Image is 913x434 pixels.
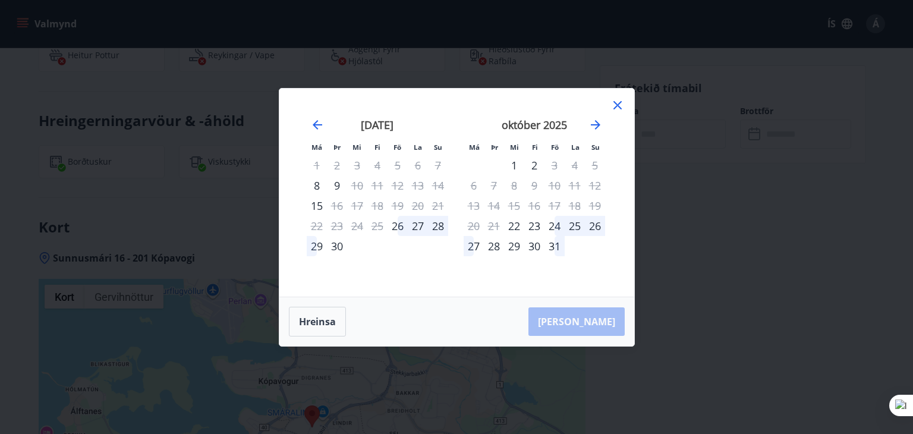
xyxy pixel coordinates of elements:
div: Aðeins útritun í boði [327,196,347,216]
td: Choose mánudagur, 29. september 2025 as your check-in date. It’s available. [307,236,327,256]
td: Not available. þriðjudagur, 16. september 2025 [327,196,347,216]
td: Choose laugardagur, 25. október 2025 as your check-in date. It’s available. [565,216,585,236]
div: 23 [524,216,544,236]
td: Choose mánudagur, 27. október 2025 as your check-in date. It’s available. [464,236,484,256]
div: 26 [585,216,605,236]
td: Not available. föstudagur, 17. október 2025 [544,196,565,216]
td: Choose mánudagur, 15. september 2025 as your check-in date. It’s available. [307,196,327,216]
td: Not available. þriðjudagur, 7. október 2025 [484,175,504,196]
td: Not available. sunnudagur, 21. september 2025 [428,196,448,216]
td: Choose miðvikudagur, 22. október 2025 as your check-in date. It’s available. [504,216,524,236]
td: Not available. þriðjudagur, 21. október 2025 [484,216,504,236]
div: Aðeins útritun í boði [347,175,367,196]
td: Choose þriðjudagur, 9. september 2025 as your check-in date. It’s available. [327,175,347,196]
td: Choose föstudagur, 24. október 2025 as your check-in date. It’s available. [544,216,565,236]
td: Not available. föstudagur, 10. október 2025 [544,175,565,196]
div: Aðeins innritun í boði [307,175,327,196]
td: Choose sunnudagur, 28. september 2025 as your check-in date. It’s available. [428,216,448,236]
td: Not available. mánudagur, 20. október 2025 [464,216,484,236]
td: Choose föstudagur, 26. september 2025 as your check-in date. It’s available. [388,216,408,236]
div: Calendar [294,103,620,282]
div: 25 [565,216,585,236]
div: 30 [524,236,544,256]
td: Not available. fimmtudagur, 9. október 2025 [524,175,544,196]
div: Aðeins útritun í boði [544,155,565,175]
td: Not available. miðvikudagur, 24. september 2025 [347,216,367,236]
small: Má [469,143,480,152]
div: 30 [327,236,347,256]
td: Not available. þriðjudagur, 23. september 2025 [327,216,347,236]
td: Choose mánudagur, 8. september 2025 as your check-in date. It’s available. [307,175,327,196]
strong: [DATE] [361,118,393,132]
td: Not available. miðvikudagur, 3. september 2025 [347,155,367,175]
small: Su [591,143,600,152]
td: Not available. sunnudagur, 7. september 2025 [428,155,448,175]
td: Not available. mánudagur, 6. október 2025 [464,175,484,196]
small: Þr [491,143,498,152]
small: Má [311,143,322,152]
div: 28 [428,216,448,236]
div: Aðeins innritun í boði [388,216,408,236]
td: Not available. laugardagur, 4. október 2025 [565,155,585,175]
td: Not available. sunnudagur, 12. október 2025 [585,175,605,196]
td: Not available. þriðjudagur, 14. október 2025 [484,196,504,216]
div: 1 [504,155,524,175]
div: 24 [544,216,565,236]
div: 29 [307,236,327,256]
td: Choose fimmtudagur, 23. október 2025 as your check-in date. It’s available. [524,216,544,236]
td: Not available. sunnudagur, 14. september 2025 [428,175,448,196]
td: Choose þriðjudagur, 28. október 2025 as your check-in date. It’s available. [484,236,504,256]
div: 31 [544,236,565,256]
td: Not available. laugardagur, 20. september 2025 [408,196,428,216]
td: Choose fimmtudagur, 2. október 2025 as your check-in date. It’s available. [524,155,544,175]
div: 27 [464,236,484,256]
strong: október 2025 [502,118,567,132]
td: Not available. laugardagur, 18. október 2025 [565,196,585,216]
small: Fö [393,143,401,152]
td: Not available. sunnudagur, 5. október 2025 [585,155,605,175]
button: Hreinsa [289,307,346,336]
td: Choose laugardagur, 27. september 2025 as your check-in date. It’s available. [408,216,428,236]
td: Not available. sunnudagur, 19. október 2025 [585,196,605,216]
small: Mi [510,143,519,152]
td: Not available. föstudagur, 12. september 2025 [388,175,408,196]
td: Not available. mánudagur, 22. september 2025 [307,216,327,236]
div: Move forward to switch to the next month. [588,118,603,132]
small: Fi [374,143,380,152]
td: Choose þriðjudagur, 30. september 2025 as your check-in date. It’s available. [327,236,347,256]
td: Not available. mánudagur, 13. október 2025 [464,196,484,216]
td: Not available. laugardagur, 13. september 2025 [408,175,428,196]
small: Su [434,143,442,152]
div: 28 [484,236,504,256]
div: Aðeins innritun í boði [307,196,327,216]
td: Choose sunnudagur, 26. október 2025 as your check-in date. It’s available. [585,216,605,236]
td: Not available. föstudagur, 19. september 2025 [388,196,408,216]
td: Choose föstudagur, 31. október 2025 as your check-in date. It’s available. [544,236,565,256]
td: Not available. fimmtudagur, 25. september 2025 [367,216,388,236]
td: Not available. miðvikudagur, 10. september 2025 [347,175,367,196]
div: 27 [408,216,428,236]
td: Not available. miðvikudagur, 17. september 2025 [347,196,367,216]
td: Not available. mánudagur, 1. september 2025 [307,155,327,175]
td: Not available. föstudagur, 3. október 2025 [544,155,565,175]
td: Choose miðvikudagur, 29. október 2025 as your check-in date. It’s available. [504,236,524,256]
small: Mi [352,143,361,152]
td: Choose miðvikudagur, 1. október 2025 as your check-in date. It’s available. [504,155,524,175]
td: Not available. fimmtudagur, 11. september 2025 [367,175,388,196]
td: Not available. laugardagur, 6. september 2025 [408,155,428,175]
td: Not available. miðvikudagur, 8. október 2025 [504,175,524,196]
div: 9 [327,175,347,196]
td: Choose fimmtudagur, 30. október 2025 as your check-in date. It’s available. [524,236,544,256]
small: La [571,143,580,152]
td: Not available. fimmtudagur, 18. september 2025 [367,196,388,216]
div: Aðeins innritun í boði [504,216,524,236]
td: Not available. þriðjudagur, 2. september 2025 [327,155,347,175]
td: Not available. miðvikudagur, 15. október 2025 [504,196,524,216]
small: La [414,143,422,152]
td: Not available. föstudagur, 5. september 2025 [388,155,408,175]
small: Fi [532,143,538,152]
div: 29 [504,236,524,256]
td: Not available. fimmtudagur, 16. október 2025 [524,196,544,216]
small: Fö [551,143,559,152]
small: Þr [333,143,341,152]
